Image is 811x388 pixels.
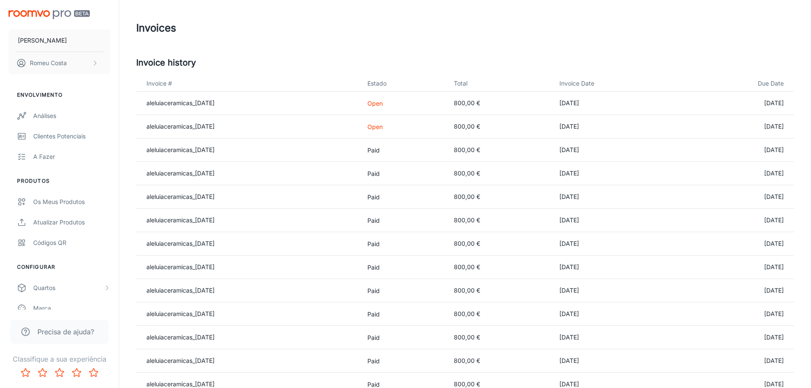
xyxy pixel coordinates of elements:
[367,286,440,295] p: Paid
[367,216,440,225] p: Paid
[146,216,215,224] a: aleluiaceramicas_[DATE]
[447,115,553,138] td: 800,00 €
[553,326,681,349] td: [DATE]
[146,263,215,270] a: aleluiaceramicas_[DATE]
[553,302,681,326] td: [DATE]
[367,99,440,108] p: Open
[33,132,110,141] div: Clientes potenciais
[146,310,215,317] a: aleluiaceramicas_[DATE]
[9,52,110,74] button: Romeu Costa
[447,256,553,279] td: 800,00 €
[681,302,794,326] td: [DATE]
[447,185,553,209] td: 800,00 €
[146,287,215,294] a: aleluiaceramicas_[DATE]
[146,357,215,364] a: aleluiaceramicas_[DATE]
[553,256,681,279] td: [DATE]
[146,333,215,341] a: aleluiaceramicas_[DATE]
[367,263,440,272] p: Paid
[681,185,794,209] td: [DATE]
[33,238,110,247] div: Códigos QR
[146,240,215,247] a: aleluiaceramicas_[DATE]
[553,162,681,185] td: [DATE]
[681,115,794,138] td: [DATE]
[447,326,553,349] td: 800,00 €
[136,76,361,92] th: Invoice #
[447,209,553,232] td: 800,00 €
[68,364,85,381] button: Rate 4 star
[553,232,681,256] td: [DATE]
[367,193,440,201] p: Paid
[447,279,553,302] td: 800,00 €
[146,123,215,130] a: aleluiaceramicas_[DATE]
[33,283,103,293] div: Quartos
[447,92,553,115] td: 800,00 €
[681,92,794,115] td: [DATE]
[553,138,681,162] td: [DATE]
[447,302,553,326] td: 800,00 €
[367,239,440,248] p: Paid
[136,20,176,36] h1: Invoices
[33,111,110,121] div: Análises
[553,349,681,373] td: [DATE]
[681,138,794,162] td: [DATE]
[681,162,794,185] td: [DATE]
[9,29,110,52] button: [PERSON_NAME]
[681,209,794,232] td: [DATE]
[34,364,51,381] button: Rate 2 star
[367,122,440,131] p: Open
[33,218,110,227] div: Atualizar Produtos
[447,138,553,162] td: 800,00 €
[681,326,794,349] td: [DATE]
[146,146,215,153] a: aleluiaceramicas_[DATE]
[146,193,215,200] a: aleluiaceramicas_[DATE]
[367,333,440,342] p: Paid
[367,169,440,178] p: Paid
[51,364,68,381] button: Rate 3 star
[681,232,794,256] td: [DATE]
[33,152,110,161] div: A fazer
[17,364,34,381] button: Rate 1 star
[447,76,553,92] th: Total
[553,115,681,138] td: [DATE]
[681,349,794,373] td: [DATE]
[85,364,102,381] button: Rate 5 star
[367,146,440,155] p: Paid
[447,349,553,373] td: 800,00 €
[553,76,681,92] th: Invoice Date
[146,99,215,106] a: aleluiaceramicas_[DATE]
[361,76,447,92] th: Estado
[136,56,794,69] h5: Invoice history
[367,356,440,365] p: Paid
[18,36,67,45] p: [PERSON_NAME]
[681,279,794,302] td: [DATE]
[553,92,681,115] td: [DATE]
[553,185,681,209] td: [DATE]
[33,304,110,313] div: Marca
[553,279,681,302] td: [DATE]
[553,209,681,232] td: [DATE]
[146,170,215,177] a: aleluiaceramicas_[DATE]
[146,380,215,388] a: aleluiaceramicas_[DATE]
[33,197,110,207] div: Os meus produtos
[7,354,112,364] p: Classifique a sua experiência
[447,162,553,185] td: 800,00 €
[9,10,90,19] img: Roomvo PRO Beta
[681,76,794,92] th: Due Date
[447,232,553,256] td: 800,00 €
[37,327,94,337] span: Precisa de ajuda?
[30,58,67,68] p: Romeu Costa
[681,256,794,279] td: [DATE]
[367,310,440,319] p: Paid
